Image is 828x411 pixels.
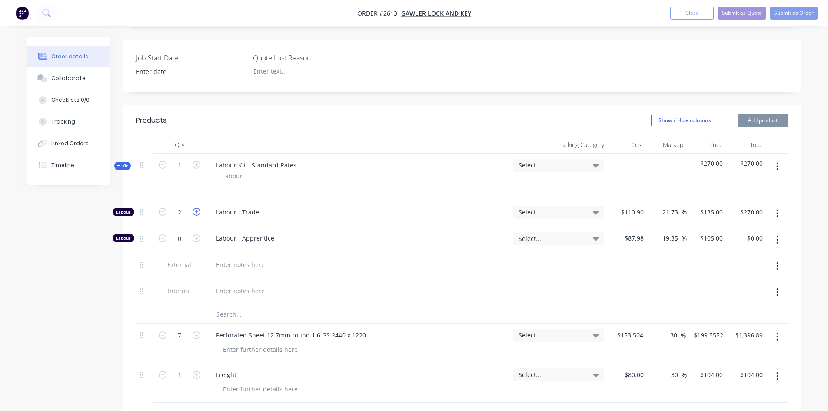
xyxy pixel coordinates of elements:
[51,53,88,60] div: Order details
[113,208,134,216] div: Labour
[651,114,718,127] button: Show / Hide columns
[216,234,506,243] span: Labour - Apprentice
[519,207,584,217] span: Select...
[16,7,29,20] img: Factory
[738,114,788,127] button: Add product
[136,53,245,63] label: Job Start Date
[209,329,373,341] div: Perforated Sheet 12.7mm round 1.6 GS 2440 x 1220
[730,159,762,168] span: $270.00
[114,162,131,170] div: Kit
[157,260,202,269] span: External
[27,154,110,176] button: Timeline
[157,286,202,295] span: Internal
[222,171,243,180] span: Labour
[608,136,647,154] div: Cost
[690,159,723,168] span: $270.00
[718,7,766,20] button: Submit as Quote
[51,74,86,82] div: Collaborate
[687,136,726,154] div: Price
[682,370,687,380] span: %
[647,136,687,154] div: Markup
[216,207,506,217] span: Labour - Trade
[51,118,75,126] div: Tracking
[770,7,818,20] button: Submit as Order
[27,133,110,154] button: Linked Orders
[209,159,303,171] div: Labour Kit - Standard Rates
[357,9,401,17] span: Order #2613 -
[27,111,110,133] button: Tracking
[136,115,166,126] div: Products
[682,207,687,217] span: %
[681,331,686,341] span: %
[51,161,74,169] div: Timeline
[726,136,766,154] div: Total
[682,234,687,244] span: %
[27,67,110,89] button: Collaborate
[253,53,362,63] label: Quote Lost Reason
[401,9,471,17] a: Gawler Lock and Key
[130,65,238,78] input: Enter date
[51,96,90,104] div: Checklists 0/0
[216,306,390,323] input: Search...
[27,46,110,67] button: Order details
[113,234,134,242] div: Labour
[510,136,608,154] div: Tracking Category
[519,234,584,243] span: Select...
[153,136,206,154] div: Qty
[519,160,584,170] span: Select...
[670,7,714,20] button: Close
[117,163,128,169] span: Kit
[27,89,110,111] button: Checklists 0/0
[519,370,584,379] span: Select...
[519,331,584,340] span: Select...
[51,140,89,147] div: Linked Orders
[209,368,243,381] div: Freight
